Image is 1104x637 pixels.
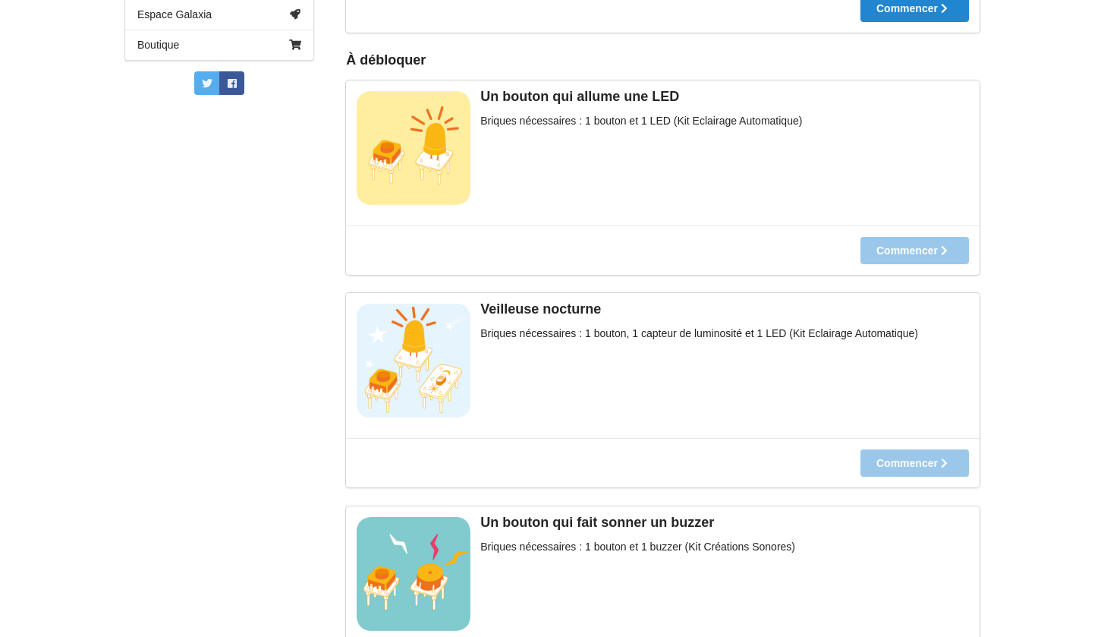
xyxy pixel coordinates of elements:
div: Commencer [876,3,953,14]
div: Un bouton qui fait sonner un buzzer [357,514,969,531]
img: vignettes_ve.jpg [357,517,470,631]
div: Briques nécessaires : 1 bouton et 1 buzzer (Kit Créations Sonores) [357,539,969,554]
div: À débloquer [346,52,426,69]
div: Briques nécessaires : 1 bouton, 1 capteur de luminosité et 1 LED (Kit Eclairage Automatique) [357,326,969,341]
div: Un bouton qui allume une LED [357,88,969,106]
img: bouton_led.jpg [357,91,470,205]
img: veilleuse+led+pcb+ok.jpg [357,304,470,418]
div: Veilleuse nocturne [357,301,969,318]
a: Boutique [125,30,313,60]
div: Briques nécessaires : 1 bouton et 1 LED (Kit Eclairage Automatique) [357,113,969,128]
